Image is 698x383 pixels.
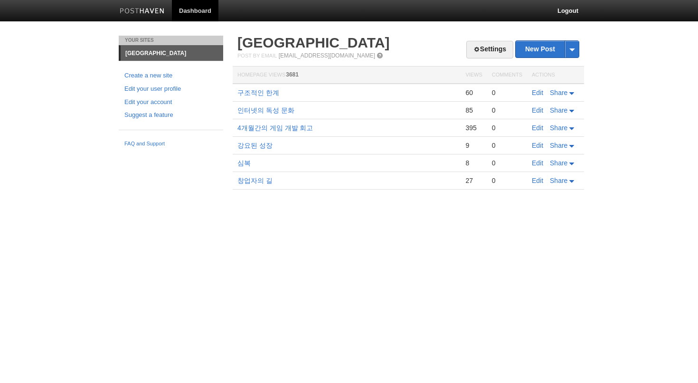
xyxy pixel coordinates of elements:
[465,106,482,115] div: 85
[492,159,522,167] div: 0
[120,8,165,15] img: Posthaven-bar
[465,124,482,132] div: 395
[487,67,527,84] th: Comments
[237,106,294,114] a: 인터넷의 독성 문화
[461,67,487,84] th: Views
[516,41,579,57] a: New Post
[550,159,567,167] span: Share
[550,89,567,96] span: Share
[550,177,567,184] span: Share
[466,41,513,58] a: Settings
[550,106,567,114] span: Share
[121,46,223,61] a: [GEOGRAPHIC_DATA]
[465,176,482,185] div: 27
[465,88,482,97] div: 60
[233,67,461,84] th: Homepage Views
[550,124,567,132] span: Share
[124,97,217,107] a: Edit your account
[237,142,273,149] a: 강요된 성장
[237,159,251,167] a: 심복
[532,177,543,184] a: Edit
[124,110,217,120] a: Suggest a feature
[532,124,543,132] a: Edit
[237,89,279,96] a: 구조적인 한계
[124,84,217,94] a: Edit your user profile
[124,140,217,148] a: FAQ and Support
[492,124,522,132] div: 0
[237,35,390,50] a: [GEOGRAPHIC_DATA]
[237,124,313,132] a: 4개월간의 게임 개발 회고
[237,177,273,184] a: 창업자의 길
[237,53,277,58] span: Post by Email
[550,142,567,149] span: Share
[286,71,299,78] span: 3681
[465,159,482,167] div: 8
[532,159,543,167] a: Edit
[119,36,223,45] li: Your Sites
[465,141,482,150] div: 9
[492,176,522,185] div: 0
[532,142,543,149] a: Edit
[492,88,522,97] div: 0
[279,52,375,59] a: [EMAIL_ADDRESS][DOMAIN_NAME]
[492,141,522,150] div: 0
[527,67,584,84] th: Actions
[124,71,217,81] a: Create a new site
[532,89,543,96] a: Edit
[532,106,543,114] a: Edit
[492,106,522,115] div: 0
